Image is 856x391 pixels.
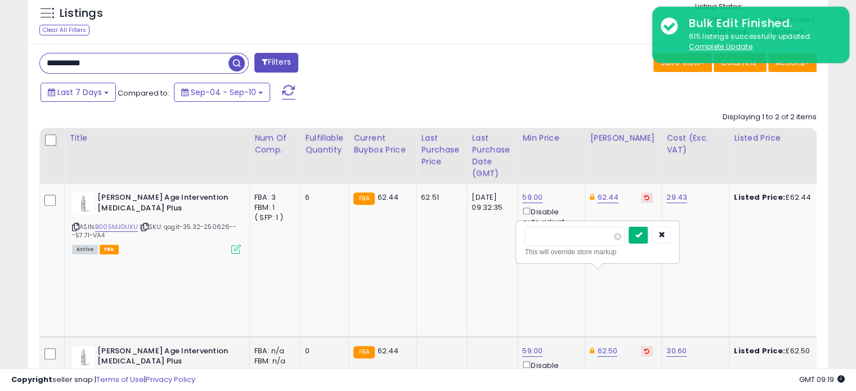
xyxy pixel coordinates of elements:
b: Listed Price: [734,345,785,356]
small: FBA [353,192,374,205]
span: FBA [100,245,119,254]
div: 6 [305,192,340,203]
strong: Copyright [11,374,52,385]
i: Revert to store-level Dynamic Max Price [644,195,649,200]
div: FBA: n/a [254,346,292,356]
div: This will override store markup [525,246,671,258]
button: Filters [254,53,298,73]
span: | SKU: qogit-35.32-250626---57.71-VA4 [72,222,237,239]
div: Num of Comp. [254,132,295,156]
div: Disable auto adjust min [522,205,576,238]
button: Sep-04 - Sep-10 [174,83,270,102]
div: Current Buybox Price [353,132,411,156]
a: 29.43 [666,192,687,203]
div: [DATE] 09:32:35 [472,192,509,213]
i: This overrides the store level Dynamic Max Price for this listing [590,194,594,201]
div: Listed Price [734,132,831,144]
div: Title [69,132,245,144]
div: 0 [305,346,340,356]
div: Cost (Exc. VAT) [666,132,724,156]
div: Min Price [522,132,580,144]
div: Bulk Edit Finished. [680,15,841,32]
div: Clear All Filters [39,25,89,35]
p: Listing States: [695,2,828,12]
div: Fulfillable Quantity [305,132,344,156]
i: Revert to store-level Dynamic Max Price [644,348,649,354]
i: This overrides the store level Dynamic Max Price for this listing [590,347,594,354]
div: Last Purchase Price [421,132,462,168]
a: Privacy Policy [146,374,195,385]
span: 2025-09-18 09:19 GMT [799,374,845,385]
div: ( SFP: 1 ) [254,213,292,223]
b: Listed Price: [734,192,785,203]
small: FBA [353,346,374,358]
span: 62.44 [378,192,399,203]
span: All listings currently available for purchase on Amazon [72,245,98,254]
span: Last 7 Days [57,87,102,98]
button: Last 7 Days [41,83,116,102]
div: FBA: 3 [254,192,292,203]
div: ASIN: [72,192,241,253]
a: 59.00 [522,192,543,203]
img: 21xqIMI6JRL._SL40_.jpg [72,346,95,368]
b: [PERSON_NAME] Age Intervention [MEDICAL_DATA] Plus [97,346,234,370]
img: 21xqIMI6JRL._SL40_.jpg [72,192,95,215]
div: £62.44 [734,192,827,203]
span: Sep-04 - Sep-10 [191,87,256,98]
a: 30.60 [666,345,687,357]
a: 62.44 [597,192,619,203]
div: Last Purchase Date (GMT) [472,132,513,179]
a: B005MJGUXU [95,222,138,232]
div: FBM: n/a [254,356,292,366]
a: 62.50 [597,345,617,357]
div: [PERSON_NAME] [590,132,657,144]
b: [PERSON_NAME] Age Intervention [MEDICAL_DATA] Plus [97,192,234,216]
u: Complete Update [689,42,752,51]
div: seller snap | | [11,375,195,385]
h5: Listings [60,6,103,21]
div: 615 listings successfully updated. [680,32,841,52]
button: Save View [653,53,712,72]
div: FBM: 1 [254,203,292,213]
a: Terms of Use [96,374,144,385]
div: Displaying 1 to 2 of 2 items [723,112,817,123]
a: 59.00 [522,345,543,357]
span: Compared to: [118,88,169,98]
div: £62.50 [734,346,827,356]
div: 62.51 [421,192,458,203]
span: 62.44 [378,345,399,356]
